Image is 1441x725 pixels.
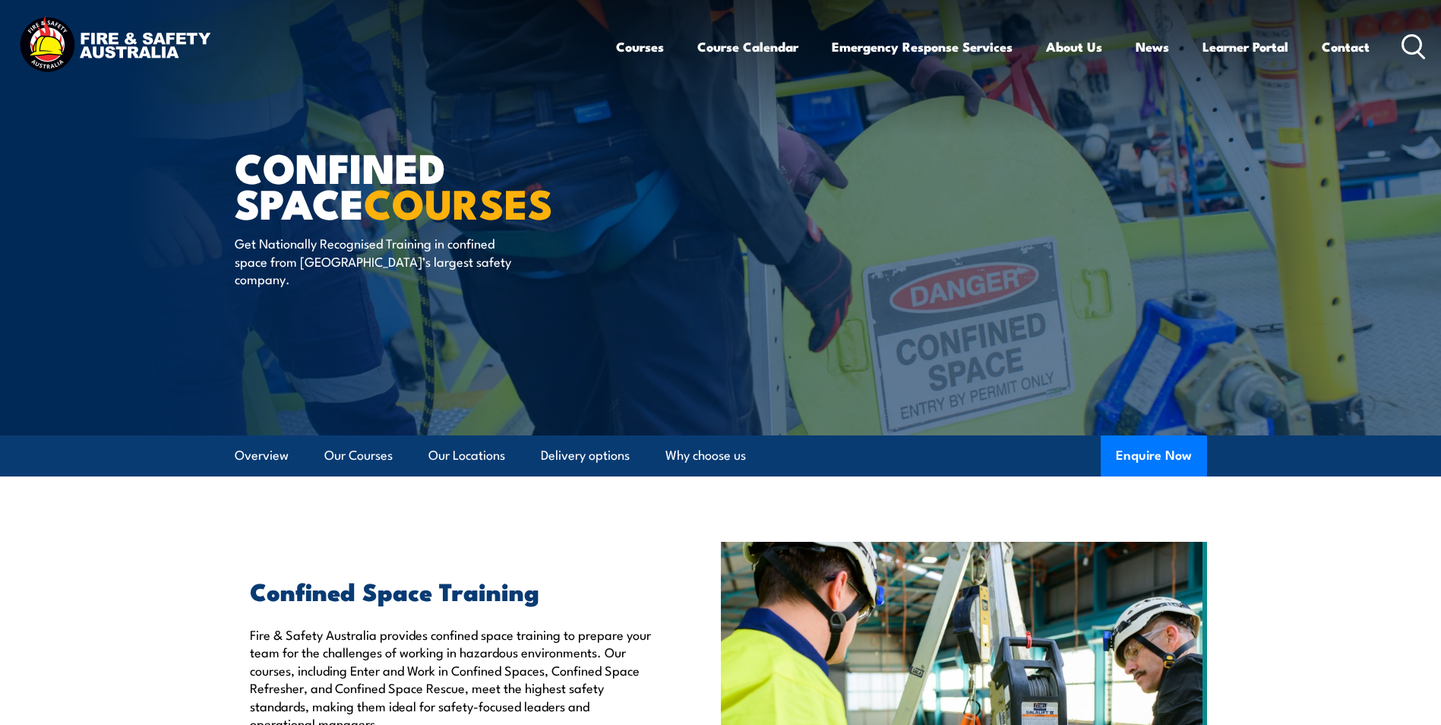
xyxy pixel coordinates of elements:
a: Learner Portal [1202,27,1288,67]
button: Enquire Now [1101,435,1207,476]
a: About Us [1046,27,1102,67]
h2: Confined Space Training [250,580,651,601]
a: Why choose us [665,435,746,476]
p: Get Nationally Recognised Training in confined space from [GEOGRAPHIC_DATA]’s largest safety comp... [235,234,512,287]
a: Our Locations [428,435,505,476]
a: Courses [616,27,664,67]
a: Emergency Response Services [832,27,1013,67]
a: Overview [235,435,289,476]
a: Course Calendar [697,27,798,67]
h1: Confined Space [235,149,610,220]
a: Contact [1322,27,1370,67]
a: Our Courses [324,435,393,476]
a: News [1136,27,1169,67]
strong: COURSES [364,170,553,233]
a: Delivery options [541,435,630,476]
